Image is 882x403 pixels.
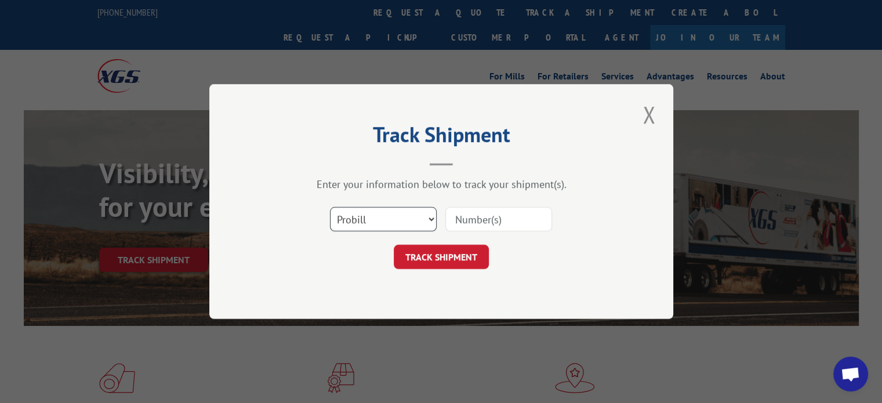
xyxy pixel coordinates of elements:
[639,99,659,130] button: Close modal
[445,207,552,231] input: Number(s)
[267,126,615,148] h2: Track Shipment
[267,177,615,191] div: Enter your information below to track your shipment(s).
[833,357,868,391] a: Open chat
[394,245,489,269] button: TRACK SHIPMENT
